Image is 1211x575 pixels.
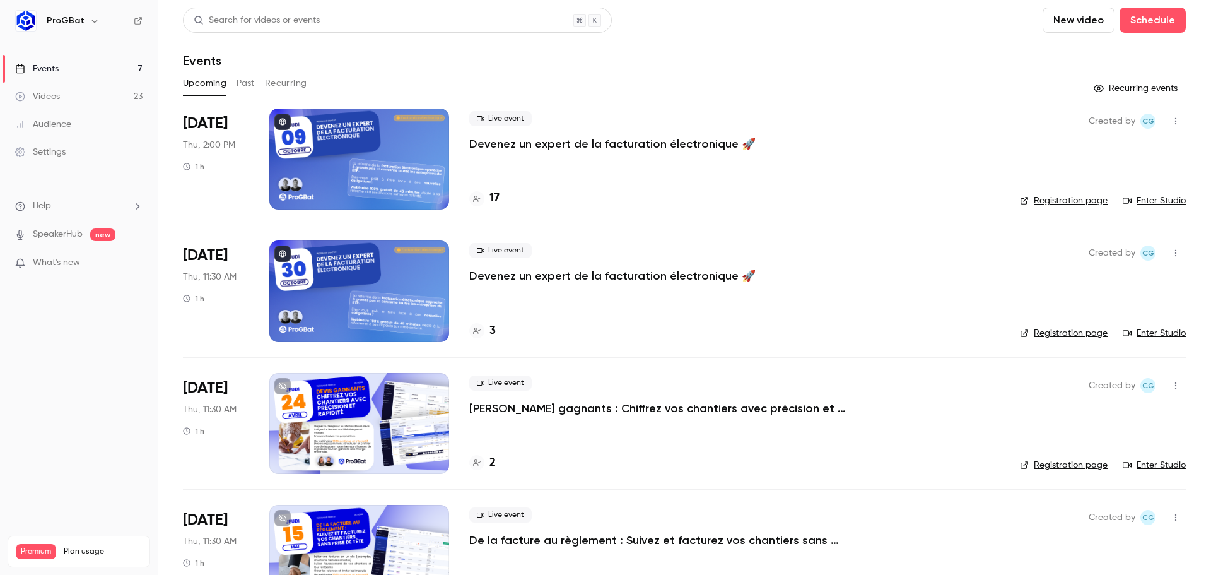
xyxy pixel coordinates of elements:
span: [DATE] [183,510,228,530]
h4: 17 [489,190,500,207]
div: 1 h [183,162,204,172]
span: new [90,228,115,241]
div: Audience [15,118,71,131]
div: Oct 30 Thu, 11:30 AM (Europe/Paris) [183,240,249,341]
span: Live event [469,507,532,523]
button: Upcoming [183,73,226,93]
a: Registration page [1020,459,1108,471]
a: Enter Studio [1123,327,1186,340]
span: Created by [1089,246,1135,261]
span: Created by [1089,114,1135,129]
a: Enter Studio [1123,194,1186,207]
img: ProGBat [16,11,36,31]
button: Schedule [1120,8,1186,33]
div: Videos [15,90,60,103]
a: 17 [469,190,500,207]
span: Premium [16,544,56,559]
a: De la facture au règlement : Suivez et facturez vos chantiers sans prise de tête [469,533,848,548]
span: What's new [33,256,80,270]
div: 1 h [183,293,204,304]
div: Events [15,62,59,75]
a: 2 [469,454,496,471]
span: Charles Gallard [1140,114,1155,129]
span: Thu, 11:30 AM [183,403,237,416]
span: Live event [469,111,532,126]
span: CG [1142,114,1154,129]
button: Recurring events [1088,78,1186,98]
div: Nov 6 Thu, 11:30 AM (Europe/Paris) [183,373,249,474]
span: Thu, 11:30 AM [183,271,237,283]
a: Enter Studio [1123,459,1186,471]
div: Oct 9 Thu, 2:00 PM (Europe/Paris) [183,109,249,210]
span: CG [1142,378,1154,393]
iframe: Noticeable Trigger [127,258,143,269]
li: help-dropdown-opener [15,199,143,213]
h1: Events [183,53,221,68]
span: Live event [469,376,532,391]
div: 1 h [183,426,204,436]
span: Thu, 2:00 PM [183,139,235,151]
span: Charles Gallard [1140,246,1155,261]
a: Registration page [1020,327,1108,340]
span: Plan usage [64,547,142,557]
button: Recurring [265,73,307,93]
a: Registration page [1020,194,1108,207]
button: New video [1043,8,1114,33]
span: [DATE] [183,246,228,266]
h6: ProGBat [47,15,85,27]
div: Search for videos or events [194,14,320,27]
div: Settings [15,146,66,158]
span: [DATE] [183,114,228,134]
span: Help [33,199,51,213]
span: Charles Gallard [1140,510,1155,525]
a: Devenez un expert de la facturation électronique 🚀 [469,268,756,283]
span: Thu, 11:30 AM [183,535,237,548]
a: SpeakerHub [33,228,83,241]
span: CG [1142,510,1154,525]
h4: 2 [489,454,496,471]
span: Created by [1089,510,1135,525]
span: [DATE] [183,378,228,398]
span: Charles Gallard [1140,378,1155,393]
a: Devenez un expert de la facturation électronique 🚀 [469,136,756,151]
span: Created by [1089,378,1135,393]
div: 1 h [183,558,204,568]
a: 3 [469,323,496,340]
button: Past [237,73,255,93]
a: [PERSON_NAME] gagnants : Chiffrez vos chantiers avec précision et rapidité [469,401,848,416]
h4: 3 [489,323,496,340]
span: CG [1142,246,1154,261]
span: Live event [469,243,532,258]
